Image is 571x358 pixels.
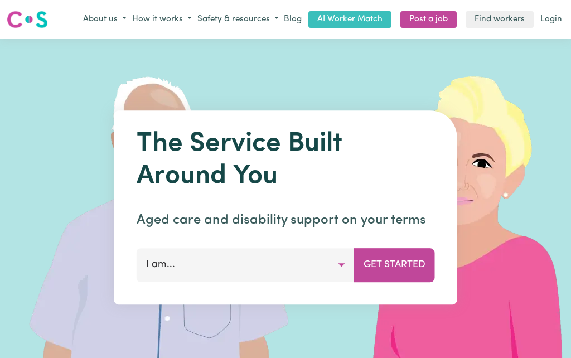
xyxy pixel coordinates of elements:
button: Safety & resources [195,11,282,29]
button: About us [80,11,129,29]
a: Careseekers logo [7,7,48,32]
p: Aged care and disability support on your terms [137,210,435,230]
h1: The Service Built Around You [137,128,435,192]
a: Find workers [466,11,534,28]
button: Get Started [354,248,435,282]
button: I am... [137,248,355,282]
button: How it works [129,11,195,29]
a: Post a job [400,11,457,28]
a: Login [538,11,564,28]
img: Careseekers logo [7,9,48,30]
a: Blog [282,11,304,28]
a: AI Worker Match [308,11,391,28]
